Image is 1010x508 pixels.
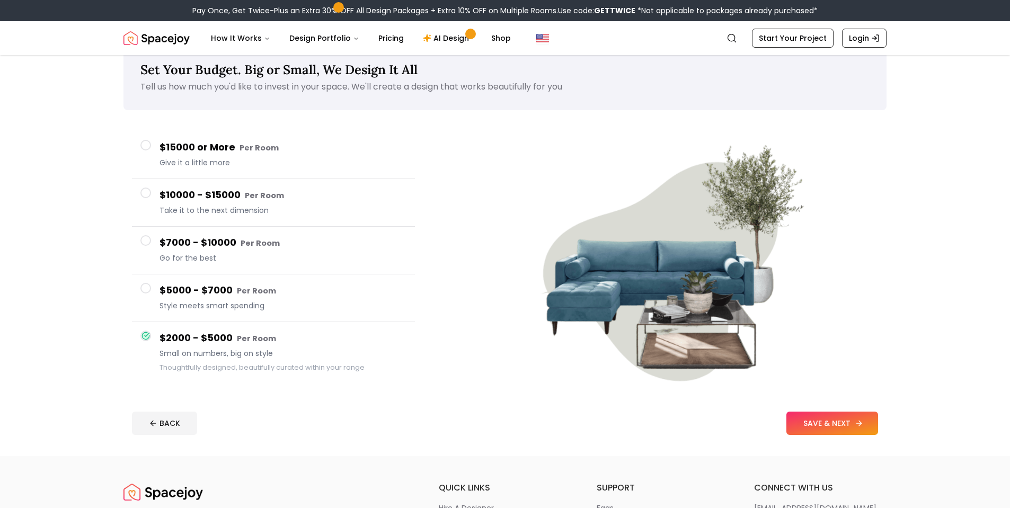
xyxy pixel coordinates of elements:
[140,81,870,93] p: Tell us how much you'd like to invest in your space. We'll create a design that works beautifully...
[160,188,406,203] h4: $10000 - $15000
[635,5,818,16] span: *Not applicable to packages already purchased*
[132,131,415,179] button: $15000 or More Per RoomGive it a little more
[132,412,197,435] button: BACK
[160,235,406,251] h4: $7000 - $10000
[140,61,418,78] span: Set Your Budget. Big or Small, We Design It All
[439,482,571,494] h6: quick links
[281,28,368,49] button: Design Portfolio
[132,179,415,227] button: $10000 - $15000 Per RoomTake it to the next dimension
[123,482,203,503] img: Spacejoy Logo
[160,140,406,155] h4: $15000 or More
[192,5,818,16] div: Pay Once, Get Twice-Plus an Extra 30% OFF All Design Packages + Extra 10% OFF on Multiple Rooms.
[754,482,887,494] h6: connect with us
[245,190,284,201] small: Per Room
[160,300,406,311] span: Style meets smart spending
[123,28,190,49] img: Spacejoy Logo
[241,238,280,248] small: Per Room
[536,32,549,44] img: United States
[160,331,406,346] h4: $2000 - $5000
[160,363,365,372] small: Thoughtfully designed, beautifully curated within your range
[160,283,406,298] h4: $5000 - $7000
[237,333,276,344] small: Per Room
[483,28,519,49] a: Shop
[558,5,635,16] span: Use code:
[132,227,415,274] button: $7000 - $10000 Per RoomGo for the best
[240,142,279,153] small: Per Room
[160,348,406,359] span: Small on numbers, big on style
[123,482,203,503] a: Spacejoy
[511,123,807,418] img: $2000 - $5000
[597,482,729,494] h6: support
[414,28,481,49] a: AI Design
[202,28,519,49] nav: Main
[160,157,406,168] span: Give it a little more
[123,21,887,55] nav: Global
[132,322,415,382] button: $2000 - $5000 Per RoomSmall on numbers, big on styleThoughtfully designed, beautifully curated wi...
[160,253,406,263] span: Go for the best
[370,28,412,49] a: Pricing
[594,5,635,16] b: GETTWICE
[132,274,415,322] button: $5000 - $7000 Per RoomStyle meets smart spending
[123,28,190,49] a: Spacejoy
[160,205,406,216] span: Take it to the next dimension
[842,29,887,48] a: Login
[237,286,276,296] small: Per Room
[202,28,279,49] button: How It Works
[752,29,834,48] a: Start Your Project
[786,412,878,435] button: SAVE & NEXT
